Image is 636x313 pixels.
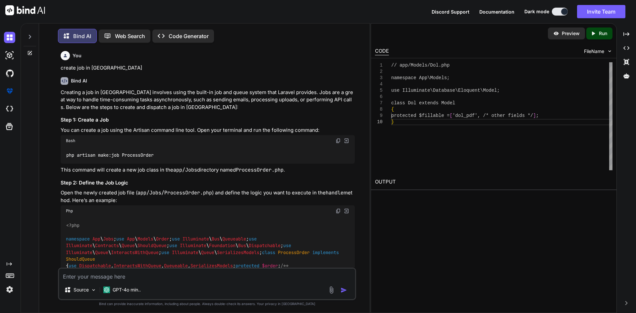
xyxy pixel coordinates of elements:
[479,9,514,15] span: Documentation
[375,94,383,100] div: 6
[169,32,209,40] p: Code Generator
[66,236,90,242] span: namespace
[66,208,73,214] span: Php
[328,286,335,294] img: attachment
[278,249,310,255] span: ProcessOrder
[66,138,75,143] span: Bash
[172,249,198,255] span: Illuminate
[201,249,214,255] span: Queue
[137,243,167,249] span: ShouldQueue
[375,113,383,119] div: 9
[432,8,469,15] button: Discord Support
[156,236,169,242] span: Order
[562,30,580,37] p: Preview
[183,236,209,242] span: Illuminate
[341,287,347,293] img: icon
[375,75,383,81] div: 3
[4,32,15,43] img: darkChat
[375,87,383,94] div: 5
[375,106,383,113] div: 8
[91,287,96,293] img: Pick Models
[375,100,383,106] div: 7
[536,113,539,118] span: ;
[553,30,559,36] img: preview
[61,189,355,204] p: Open the newly created job file ( ) and define the logic you want to execute in the method. Here’...
[391,88,500,93] span: use Illuminate\Database\Eloquent\Model;
[180,243,206,249] span: Illuminate
[114,263,161,269] span: InteractsWithQueue
[577,5,625,18] button: Invite Team
[61,116,355,124] h3: Step 1: Create a Job
[61,89,355,111] p: Creating a job in [GEOGRAPHIC_DATA] involves using the built-in job and queue system that Laravel...
[137,189,212,196] code: app/Jobs/ProcessOrder.php
[217,249,259,255] span: SerializesModels
[127,236,135,242] span: App
[66,243,92,249] span: Illuminate
[236,263,259,269] span: protected
[209,243,236,249] span: Foundation
[173,167,197,173] code: app/Jobs
[61,64,355,72] p: create job in [GEOGRAPHIC_DATA]
[312,249,339,255] span: implements
[66,249,92,255] span: Illuminate
[116,236,124,242] span: use
[73,32,91,40] p: Bind AI
[375,119,383,125] div: 10
[74,287,89,293] p: Source
[66,152,154,159] code: php artisan make:job ProcessOrder
[71,78,87,84] h6: Bind AI
[137,236,153,242] span: Models
[95,249,108,255] span: Queue
[607,48,612,54] img: chevron down
[222,236,246,242] span: Queueable
[61,179,355,187] h3: Step 2: Define the Job Logic
[69,263,77,269] span: use
[336,138,341,143] img: copy
[66,256,95,262] span: ShouldQueue
[391,63,450,68] span: // app/Models/Dol.php
[524,8,549,15] span: Dark mode
[249,243,281,249] span: Dispatchable
[103,287,110,293] img: GPT-4o mini
[172,236,180,242] span: use
[190,263,233,269] span: SerializesModels
[73,52,81,59] h6: You
[584,48,604,55] span: FileName
[111,249,159,255] span: InteractsWithQueue
[92,236,100,242] span: App
[4,68,15,79] img: githubDark
[61,127,355,134] p: You can create a job using the Artisan command line tool. Open your terminal and run the followin...
[452,113,533,118] span: 'dol_pdf', /* other fields */
[212,236,220,242] span: Bus
[262,263,278,269] span: $order
[58,301,356,306] p: Bind can provide inaccurate information, including about people. Always double-check its answers....
[249,236,257,242] span: use
[79,263,111,269] span: Dispatchable
[115,32,145,40] p: Web Search
[344,208,349,214] img: Open in Browser
[371,174,616,190] h2: OUTPUT
[375,47,389,55] div: CODE
[262,249,275,255] span: class
[391,75,450,80] span: namespace App\Models;
[169,243,177,249] span: use
[283,243,291,249] span: use
[238,243,246,249] span: Bus
[5,5,45,15] img: Bind AI
[4,85,15,97] img: premium
[344,138,349,144] img: Open in Browser
[113,287,141,293] p: GPT-4o min..
[599,30,607,37] p: Run
[95,243,119,249] span: Contracts
[4,103,15,115] img: cloudideIcon
[479,8,514,15] button: Documentation
[336,208,341,214] img: copy
[164,263,188,269] span: Queueable
[375,81,383,87] div: 4
[4,284,15,295] img: settings
[391,107,394,112] span: {
[103,236,114,242] span: Jobs
[391,119,394,125] span: }
[326,189,344,196] code: handle
[391,113,450,118] span: protected $fillable =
